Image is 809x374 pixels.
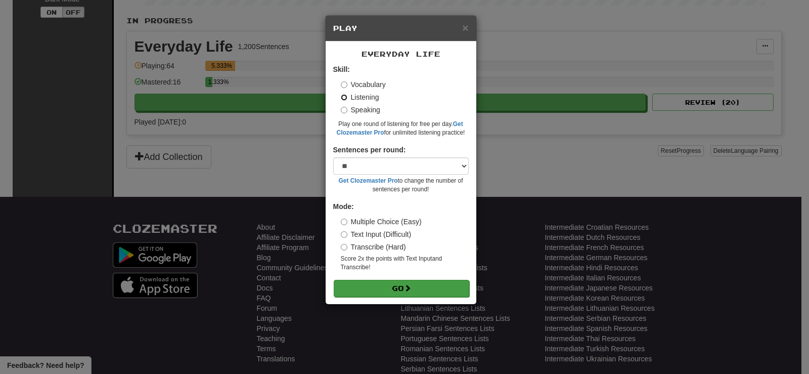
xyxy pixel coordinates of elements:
small: to change the number of sentences per round! [333,177,469,194]
input: Speaking [341,107,347,113]
label: Listening [341,92,379,102]
a: Get Clozemaster Pro [339,177,398,184]
span: × [462,22,468,33]
label: Speaking [341,105,380,115]
small: Score 2x the points with Text Input and Transcribe ! [341,255,469,272]
input: Listening [341,94,347,101]
input: Vocabulary [341,81,347,88]
button: Go [334,280,469,297]
span: Everyday Life [362,50,440,58]
label: Transcribe (Hard) [341,242,406,252]
input: Text Input (Difficult) [341,231,347,238]
button: Close [462,22,468,33]
h5: Play [333,23,469,33]
strong: Skill: [333,65,350,73]
input: Transcribe (Hard) [341,244,347,251]
label: Text Input (Difficult) [341,229,412,239]
label: Multiple Choice (Easy) [341,217,422,227]
small: Play one round of listening for free per day. for unlimited listening practice! [333,120,469,137]
input: Multiple Choice (Easy) [341,219,347,225]
label: Vocabulary [341,79,386,90]
strong: Mode: [333,202,354,211]
label: Sentences per round: [333,145,406,155]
